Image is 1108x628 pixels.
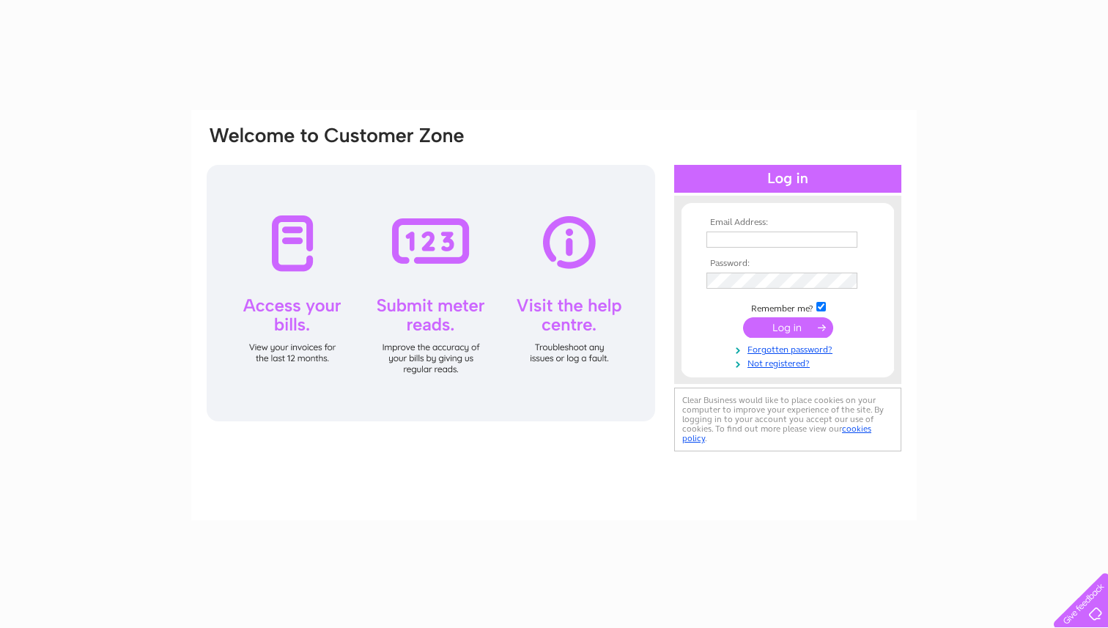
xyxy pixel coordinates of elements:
[706,341,873,355] a: Forgotten password?
[703,259,873,269] th: Password:
[682,424,871,443] a: cookies policy
[674,388,901,451] div: Clear Business would like to place cookies on your computer to improve your experience of the sit...
[743,317,833,338] input: Submit
[703,218,873,228] th: Email Address:
[706,355,873,369] a: Not registered?
[703,300,873,314] td: Remember me?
